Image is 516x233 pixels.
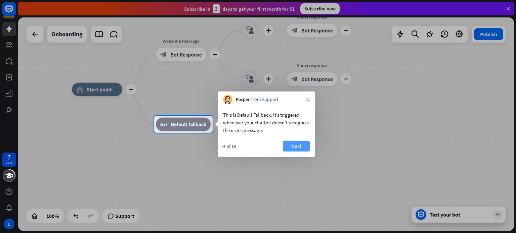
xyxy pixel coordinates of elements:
i: block_fallback [160,121,167,128]
i: close [306,98,310,102]
button: Open LiveChat chat widget [5,3,26,23]
div: This is Default Fallback. It’s triggered whenever your chatbot doesn't recognize the user’s message. [223,111,310,134]
button: Next [283,141,310,152]
span: Default fallback [171,121,206,128]
span: from Support [251,96,278,103]
div: 4 of 10 [223,143,236,149]
span: Kacper [236,96,250,103]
